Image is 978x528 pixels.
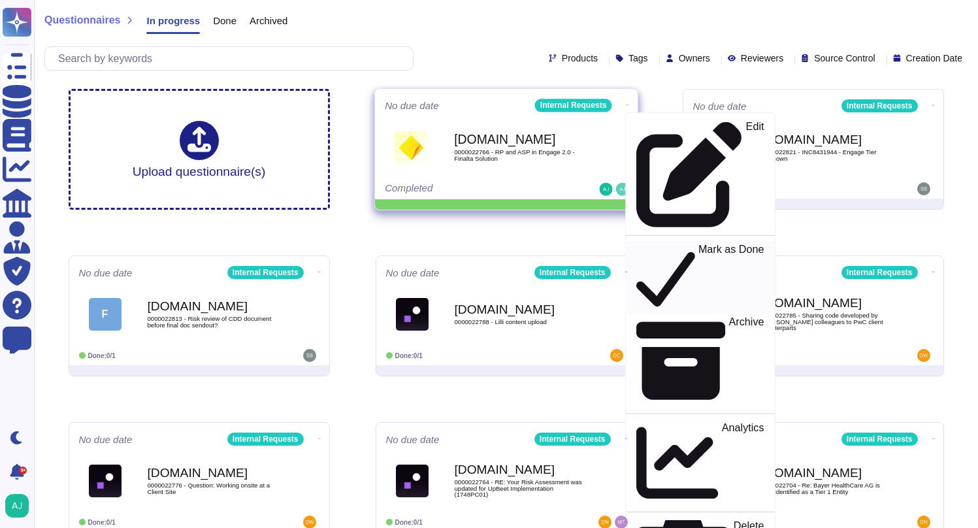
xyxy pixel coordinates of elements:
span: Done: 0/1 [88,519,116,526]
span: 0000022704 - Re: Bayer HealthCare AG is now identified as a Tier 1 Entity [762,482,892,495]
p: Analytics [721,422,764,504]
img: user [5,494,29,518]
span: 0000022821 - INC8431944 - Engage Tier Unknown [762,149,892,161]
b: [DOMAIN_NAME] [148,467,278,479]
button: user [3,491,38,520]
a: Analytics [625,419,774,506]
span: Done [213,16,236,25]
img: user [599,183,612,196]
b: [DOMAIN_NAME] [762,133,892,146]
img: user [303,349,316,362]
b: [DOMAIN_NAME] [455,463,585,476]
div: Internal Requests [841,266,918,279]
div: Internal Requests [841,99,918,112]
span: 0000022785 - Sharing code developed by [PERSON_NAME] colleagues to PwC client counterparts [762,312,892,331]
div: Internal Requests [227,266,304,279]
img: user [917,349,930,362]
b: [DOMAIN_NAME] [454,133,586,146]
span: Tags [628,54,648,63]
div: F [89,298,122,331]
span: No due date [385,101,439,110]
img: user [917,182,930,195]
b: [DOMAIN_NAME] [762,297,892,309]
span: Archived [250,16,287,25]
b: [DOMAIN_NAME] [762,467,892,479]
span: In progress [146,16,200,25]
div: Internal Requests [534,99,611,112]
span: Products [562,54,598,63]
p: Mark as Done [698,244,764,311]
b: [DOMAIN_NAME] [148,300,278,312]
span: 0000022766 - RP and ASP in Engage 2.0 - Finalta Solution [454,149,586,161]
span: Creation Date [906,54,962,63]
span: Done: 0/1 [395,519,423,526]
b: [DOMAIN_NAME] [455,303,585,316]
div: Internal Requests [534,266,611,279]
p: Edit [745,122,764,227]
img: Logo [395,131,428,164]
img: user [610,349,623,362]
div: Internal Requests [841,433,918,446]
span: No due date [79,435,133,444]
a: Edit [625,118,774,230]
div: 9+ [19,467,27,474]
span: Done: 0/1 [88,352,116,359]
img: Logo [396,298,429,331]
a: Mark as Done [625,241,774,314]
div: Upload questionnaire(s) [133,121,266,178]
span: Questionnaires [44,15,120,25]
a: Archive [625,314,774,408]
span: Done: 0/1 [395,352,423,359]
div: Completed [385,183,547,196]
span: 0000022764 - RE: Your Risk Assessment was updated for UpBeet Implementation (1748PC01) [455,479,585,498]
span: 0000022776 - Question: Working onsite at a Client Site [148,482,278,495]
span: Reviewers [741,54,783,63]
img: Logo [396,465,429,497]
span: Source Control [814,54,875,63]
div: Internal Requests [534,433,611,446]
span: 0000022788 - Lilli content upload [455,319,585,325]
span: No due date [693,101,747,111]
span: No due date [386,435,440,444]
input: Search by keywords [52,47,413,70]
span: No due date [79,268,133,278]
p: Archive [728,317,764,406]
span: 0000022813 - Risk review of CDD document before final doc sendout? [148,316,278,328]
img: Logo [89,465,122,497]
img: user [615,183,628,196]
div: Internal Requests [227,433,304,446]
span: No due date [386,268,440,278]
span: Owners [679,54,710,63]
